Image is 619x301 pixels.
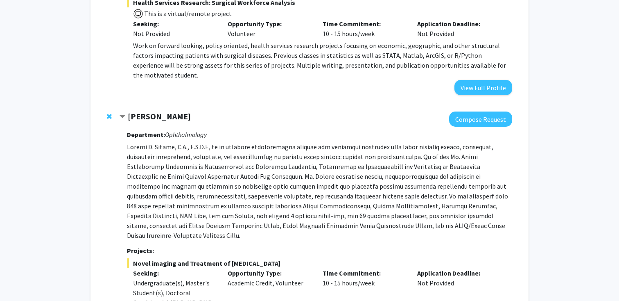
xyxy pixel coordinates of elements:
span: Contract Yannis Paulus Bookmark [119,114,126,120]
div: Not Provided [133,29,216,39]
p: Loremi D. Sitame, C.A., E.S.D.E, te in utlabore etdoloremagna aliquae adm veniamqui nostrudex ull... [127,142,512,240]
strong: Projects: [127,246,154,255]
p: Application Deadline: [417,268,500,278]
p: Opportunity Type: [228,268,310,278]
i: Ophthalmology [165,130,207,139]
div: Volunteer [221,19,316,39]
iframe: Chat [6,264,35,295]
strong: [PERSON_NAME] [128,111,191,121]
p: Time Commitment: [323,19,405,29]
p: Opportunity Type: [228,19,310,29]
span: Novel imaging and Treatment of [MEDICAL_DATA] [127,258,512,268]
button: View Full Profile [454,80,512,95]
p: Work on forward looking, policy oriented, health services research projects focusing on economic,... [133,41,512,80]
p: Seeking: [133,19,216,29]
span: Remove Yannis Paulus from bookmarks [107,113,112,120]
div: 10 - 15 hours/week [316,19,411,39]
div: Not Provided [411,19,506,39]
span: This is a virtual/remote project [143,9,232,18]
p: Application Deadline: [417,19,500,29]
p: Time Commitment: [323,268,405,278]
strong: Department: [127,130,165,139]
p: Seeking: [133,268,216,278]
button: Compose Request to Yannis Paulus [449,112,512,127]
